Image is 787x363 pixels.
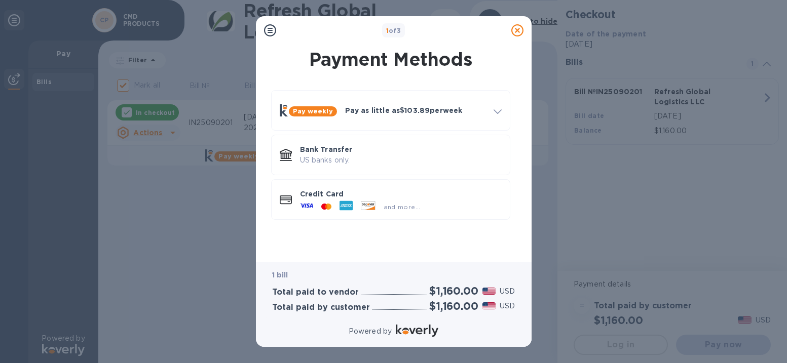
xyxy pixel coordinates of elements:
p: Pay as little as $103.89 per week [345,105,485,115]
p: Powered by [349,326,392,337]
b: Pay weekly [293,107,333,115]
img: Logo [396,325,438,337]
img: USD [482,302,496,309]
span: 1 [386,27,389,34]
h3: Total paid to vendor [272,288,359,297]
p: Credit Card [300,189,502,199]
p: USD [500,301,515,311]
span: and more... [384,203,421,211]
h2: $1,160.00 [429,285,478,297]
p: US banks only. [300,155,502,166]
b: 1 bill [272,271,288,279]
p: Bank Transfer [300,144,502,154]
img: USD [482,288,496,295]
b: of 3 [386,27,401,34]
p: USD [500,286,515,297]
h2: $1,160.00 [429,300,478,312]
h1: Payment Methods [269,49,512,70]
h3: Total paid by customer [272,303,370,312]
